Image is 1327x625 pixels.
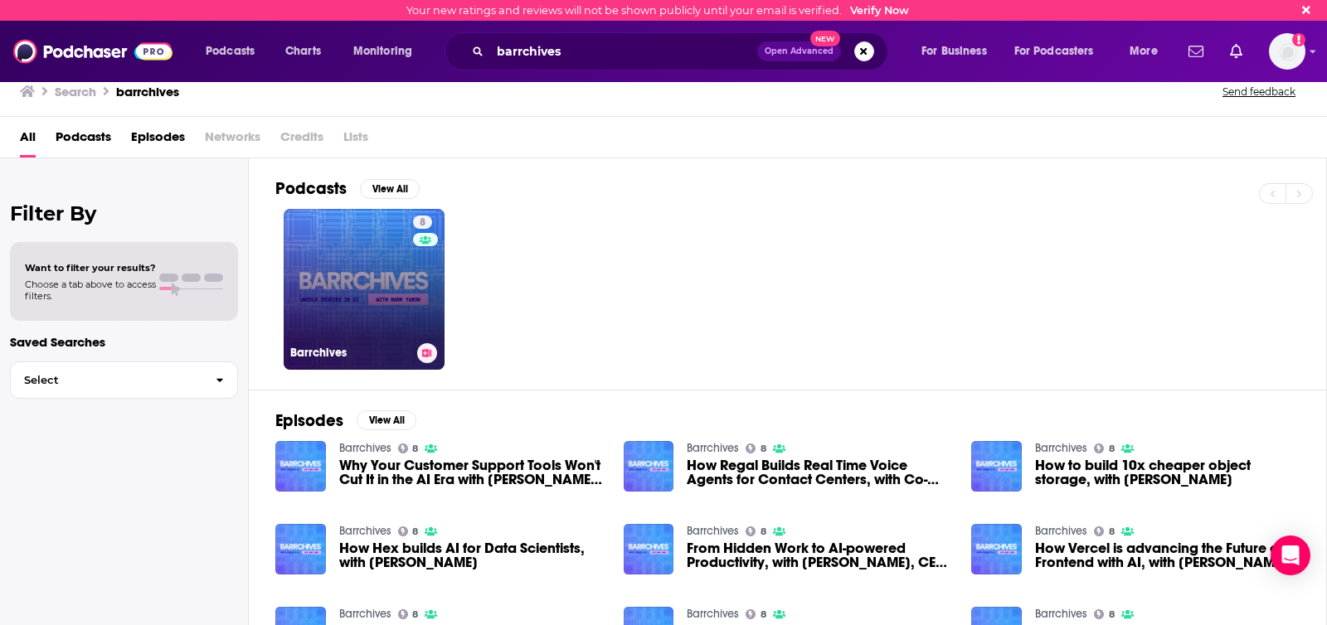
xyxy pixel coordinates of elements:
[1223,37,1249,65] a: Show notifications dropdown
[412,445,418,453] span: 8
[1035,441,1087,455] a: Barrchives
[687,541,951,569] a: From Hidden Work to AI-powered Productivity, with Jennifer Smith, CEO of Scribe
[360,179,420,199] button: View All
[624,524,674,574] img: From Hidden Work to AI-powered Productivity, with Jennifer Smith, CEO of Scribe
[687,458,951,487] a: How Regal Builds Real Time Voice Agents for Contact Centers, with Co-Founders, Alex Levin and Reb...
[624,441,674,492] a: How Regal Builds Real Time Voice Agents for Contact Centers, with Co-Founders, Alex Levin and Reb...
[280,124,323,157] span: Credits
[275,178,347,199] h2: Podcasts
[339,524,391,538] a: Barrchives
[10,361,238,399] button: Select
[761,611,766,618] span: 8
[413,216,432,229] a: 8
[757,41,841,61] button: Open AdvancedNew
[10,334,238,350] p: Saved Searches
[275,38,331,65] a: Charts
[1014,40,1094,63] span: For Podcasters
[205,124,260,157] span: Networks
[490,38,757,65] input: Search podcasts, credits, & more...
[1109,445,1115,453] span: 8
[687,441,739,455] a: Barrchives
[343,124,368,157] span: Lists
[275,178,420,199] a: PodcastsView All
[746,443,766,453] a: 8
[339,541,604,569] a: How Hex builds AI for Data Scientists, with Barry McCardel
[810,31,840,46] span: New
[687,607,739,621] a: Barrchives
[357,410,416,430] button: View All
[275,441,326,492] img: Why Your Customer Support Tools Won't Cut It in the AI Era with Jesse Zhang, CEO of Decagon
[687,458,951,487] span: How Regal Builds Real Time Voice Agents for Contact Centers, with Co-Founders, [PERSON_NAME] and ...
[460,32,904,70] div: Search podcasts, credits, & more...
[1130,40,1158,63] span: More
[339,541,604,569] span: How Hex builds AI for Data Scientists, with [PERSON_NAME]
[1035,541,1300,569] a: How Vercel is advancing the Future of Frontend with AI, with Guillermo Rauch
[194,38,276,65] button: open menu
[275,410,416,431] a: EpisodesView All
[13,36,173,67] img: Podchaser - Follow, Share and Rate Podcasts
[1094,526,1115,536] a: 8
[765,47,834,56] span: Open Advanced
[1094,443,1115,453] a: 8
[1109,611,1115,618] span: 8
[971,441,1022,492] img: How to build 10x cheaper object storage, with Simon Eskildsen
[746,526,766,536] a: 8
[850,4,909,17] a: Verify Now
[131,124,185,157] a: Episodes
[921,40,987,63] span: For Business
[971,524,1022,574] img: How Vercel is advancing the Future of Frontend with AI, with Guillermo Rauch
[284,209,445,370] a: 8Barrchives
[25,279,156,302] span: Choose a tab above to access filters.
[353,40,412,63] span: Monitoring
[1218,85,1300,99] button: Send feedback
[116,84,179,99] h3: barrchives
[687,541,951,569] span: From Hidden Work to AI-powered Productivity, with [PERSON_NAME], CEO of Scribe
[1269,33,1305,70] span: Logged in as DanHaggerty
[412,611,418,618] span: 8
[1035,607,1087,621] a: Barrchives
[339,441,391,455] a: Barrchives
[1035,541,1300,569] span: How Vercel is advancing the Future of Frontend with AI, with [PERSON_NAME]
[275,524,326,574] img: How Hex builds AI for Data Scientists, with Barry McCardel
[1118,38,1179,65] button: open menu
[25,262,156,274] span: Want to filter your results?
[398,609,419,619] a: 8
[761,445,766,453] span: 8
[1109,528,1115,535] span: 8
[339,607,391,621] a: Barrchives
[290,346,411,360] h3: Barrchives
[1035,458,1300,487] span: How to build 10x cheaper object storage, with [PERSON_NAME]
[56,124,111,157] a: Podcasts
[285,40,321,63] span: Charts
[275,410,343,431] h2: Episodes
[1035,458,1300,487] a: How to build 10x cheaper object storage, with Simon Eskildsen
[420,215,425,231] span: 8
[687,524,739,538] a: Barrchives
[1004,38,1118,65] button: open menu
[1269,33,1305,70] button: Show profile menu
[1292,33,1305,46] svg: Email not verified
[20,124,36,157] a: All
[339,458,604,487] span: Why Your Customer Support Tools Won't Cut It in the AI Era with [PERSON_NAME], CEO of Decagon
[342,38,434,65] button: open menu
[11,375,202,385] span: Select
[412,528,418,535] span: 8
[761,528,766,535] span: 8
[1094,609,1115,619] a: 8
[1271,535,1310,575] div: Open Intercom Messenger
[406,4,909,17] div: Your new ratings and reviews will not be shown publicly until your email is verified.
[55,84,96,99] h3: Search
[339,458,604,487] a: Why Your Customer Support Tools Won't Cut It in the AI Era with Jesse Zhang, CEO of Decagon
[746,609,766,619] a: 8
[206,40,255,63] span: Podcasts
[398,526,419,536] a: 8
[1182,37,1210,65] a: Show notifications dropdown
